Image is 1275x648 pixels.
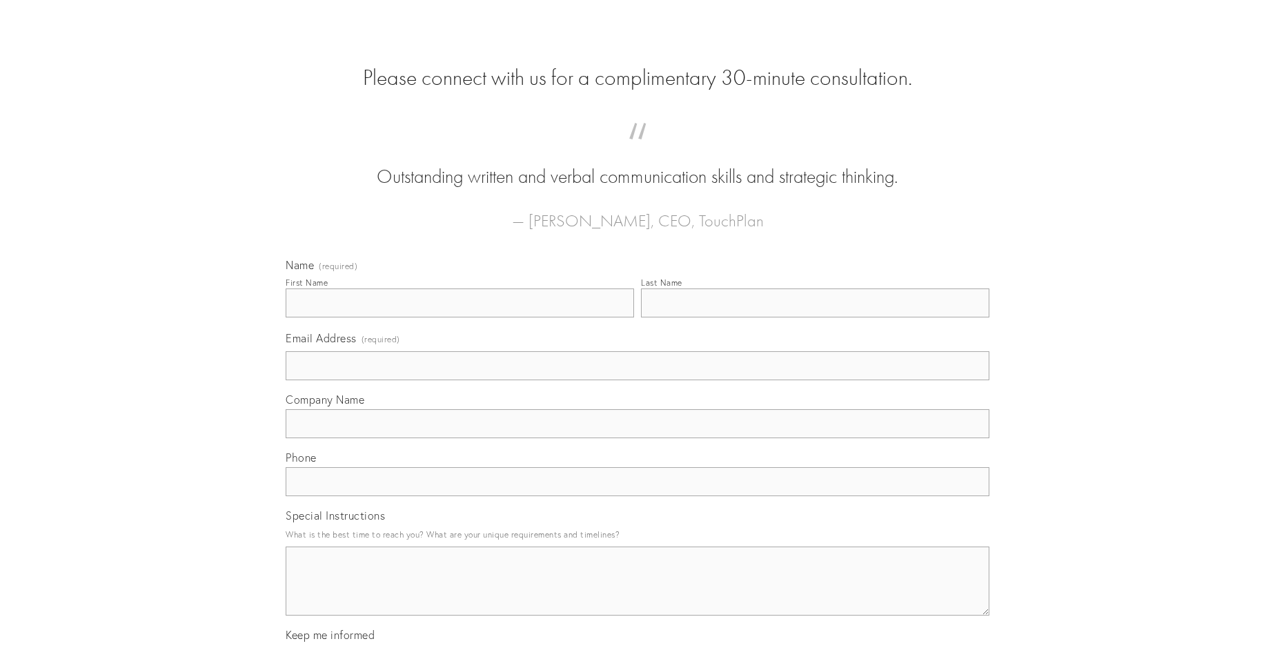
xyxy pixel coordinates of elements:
div: First Name [286,277,328,288]
figcaption: — [PERSON_NAME], CEO, TouchPlan [308,190,967,235]
blockquote: Outstanding written and verbal communication skills and strategic thinking. [308,137,967,190]
span: (required) [319,262,357,271]
h2: Please connect with us for a complimentary 30-minute consultation. [286,65,989,91]
div: Last Name [641,277,682,288]
span: Email Address [286,331,357,345]
span: Keep me informed [286,628,375,642]
span: (required) [362,330,400,348]
span: Company Name [286,393,364,406]
span: Special Instructions [286,509,385,522]
p: What is the best time to reach you? What are your unique requirements and timelines? [286,525,989,544]
span: Name [286,258,314,272]
span: “ [308,137,967,164]
span: Phone [286,451,317,464]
